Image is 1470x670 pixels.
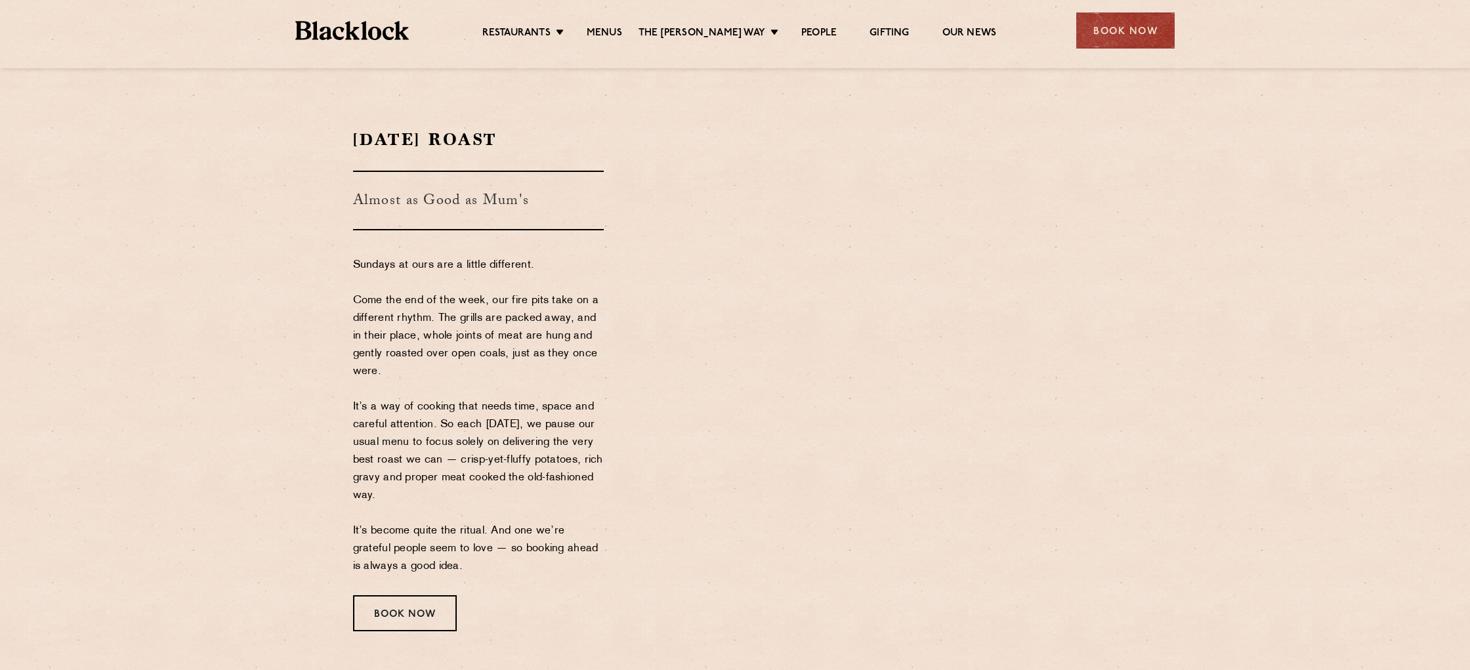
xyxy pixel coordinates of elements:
[482,27,551,41] a: Restaurants
[801,27,837,41] a: People
[353,128,604,151] h2: [DATE] Roast
[870,27,909,41] a: Gifting
[942,27,997,41] a: Our News
[295,21,409,40] img: BL_Textured_Logo-footer-cropped.svg
[1076,12,1175,49] div: Book Now
[353,257,604,576] p: Sundays at ours are a little different. Come the end of the week, our fire pits take on a differe...
[679,128,1117,631] img: svg%3E
[587,27,622,41] a: Menus
[353,171,604,230] h3: Almost as Good as Mum's
[639,27,765,41] a: The [PERSON_NAME] Way
[353,595,457,631] div: Book Now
